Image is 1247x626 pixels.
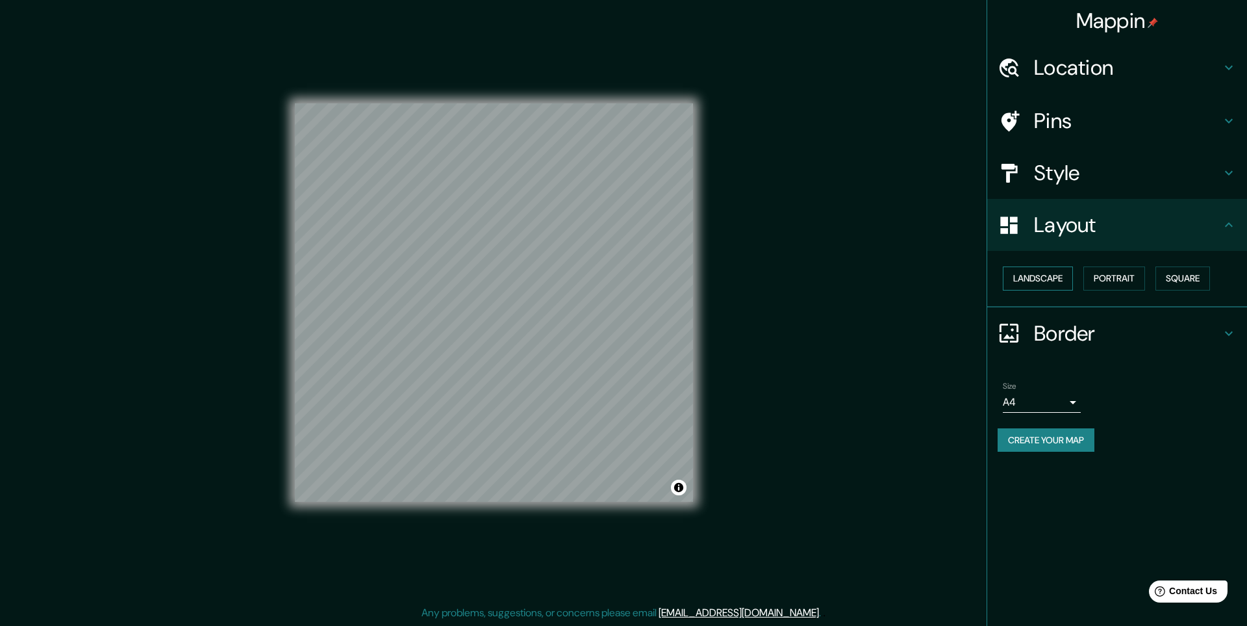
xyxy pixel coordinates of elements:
div: Pins [987,95,1247,147]
div: Layout [987,199,1247,251]
button: Toggle attribution [671,480,686,495]
div: . [821,605,823,621]
h4: Border [1034,320,1221,346]
p: Any problems, suggestions, or concerns please email . [422,605,821,621]
img: pin-icon.png [1148,18,1158,28]
button: Create your map [998,428,1094,452]
a: [EMAIL_ADDRESS][DOMAIN_NAME] [659,606,819,619]
h4: Mappin [1076,8,1159,34]
div: Border [987,307,1247,359]
canvas: Map [295,103,693,502]
div: A4 [1003,392,1081,413]
h4: Layout [1034,212,1221,238]
div: . [823,605,825,621]
div: Location [987,42,1247,94]
div: Style [987,147,1247,199]
h4: Pins [1034,108,1221,134]
iframe: Help widget launcher [1131,575,1233,612]
h4: Style [1034,160,1221,186]
label: Size [1003,380,1016,391]
h4: Location [1034,55,1221,81]
button: Landscape [1003,267,1073,291]
button: Portrait [1083,267,1145,291]
button: Square [1155,267,1210,291]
